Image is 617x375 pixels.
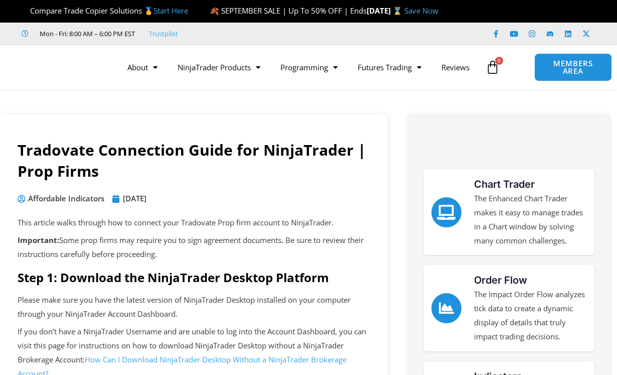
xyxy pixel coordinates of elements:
span: Affordable Indicators [26,192,104,206]
a: NinjaTrader Products [168,56,270,79]
p: This article walks through how to connect your Tradovate Prop firm account to NinjaTrader. [18,216,370,230]
a: Programming [270,56,348,79]
time: [DATE] [123,193,146,203]
strong: Important: [18,235,59,245]
span: Compare Trade Copier Solutions 🥇 [22,6,188,16]
p: Please make sure you have the latest version of NinjaTrader Desktop installed on your computer th... [18,293,370,321]
a: Reviews [431,56,480,79]
p: The Enhanced Chart Trader makes it easy to manage trades in a Chart window by solving many common... [474,192,587,247]
a: 0 [471,53,515,82]
nav: Menu [117,56,482,79]
a: Order Flow [431,293,461,323]
a: Chart Trader [431,197,461,227]
span: Mon - Fri: 8:00 AM – 6:00 PM EST [37,28,135,40]
strong: [DATE] ⌛ [367,6,404,16]
img: NinjaTrader Logo | Affordable Indicators – NinjaTrader [432,132,586,154]
h1: Tradovate Connection Guide for NinjaTrader | Prop Firms [18,140,370,182]
a: About [117,56,168,79]
a: Futures Trading [348,56,431,79]
span: 0 [495,57,503,65]
a: Trustpilot [149,29,178,38]
span: MEMBERS AREA [545,60,601,75]
a: MEMBERS AREA [534,53,611,81]
a: Chart Trader [474,178,535,190]
h2: Step 1: Download the NinjaTrader Desktop Platform [18,270,370,285]
img: LogoAI | Affordable Indicators – NinjaTrader [8,49,115,85]
a: Start Here [153,6,188,16]
a: Save Now [404,6,438,16]
a: Order Flow [474,274,527,286]
img: 🏆 [22,7,30,15]
span: 🍂 SEPTEMBER SALE | Up To 50% OFF | Ends [210,6,367,16]
p: The Impact Order Flow analyzes tick data to create a dynamic display of details that truly impact... [474,288,587,343]
p: Some prop firms may require you to sign agreement documents. Be sure to review their instructions... [18,233,370,262]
